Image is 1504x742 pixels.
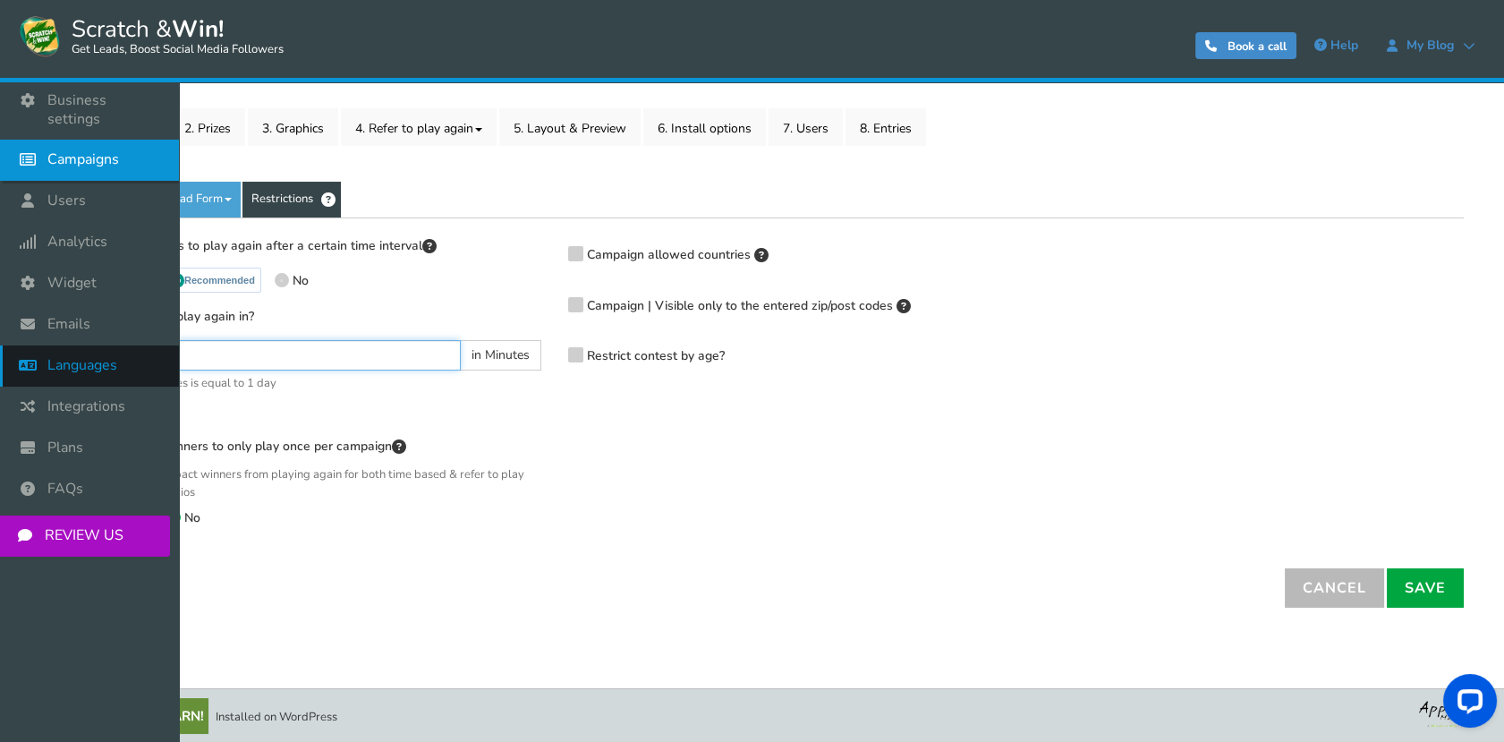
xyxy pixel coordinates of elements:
[47,315,90,334] span: Emails
[587,246,751,263] span: Campaign allowed countries
[115,375,541,393] span: 1440 minutes is equal to 1 day
[18,13,284,58] a: Scratch &Win! Get Leads, Boost Social Media Followers
[499,108,641,146] a: 5. Layout & Preview
[1419,698,1491,728] img: bg_logo_foot.webp
[1305,31,1367,60] a: Help
[1195,32,1296,59] a: Book a call
[769,108,843,146] a: 7. Users
[170,108,245,146] a: 2. Prizes
[160,268,261,293] span: Recommended
[115,309,254,326] label: Users can play again in?
[115,236,437,256] label: Allow users to play again after a certain time interval
[18,13,63,58] img: Scratch and Win
[242,182,341,217] a: Restrictions
[1387,568,1464,608] a: Save
[341,108,497,146] a: 4. Refer to play again
[47,192,86,210] span: Users
[248,108,338,146] a: 3. Graphics
[47,274,97,293] span: Widget
[587,297,893,314] span: Campaign | Visible only to the entered zip/post codes
[45,526,123,545] span: REVIEW US
[184,509,200,526] span: No
[845,108,926,146] a: 8. Entries
[1228,38,1287,55] span: Book a call
[72,43,284,57] small: Get Leads, Boost Social Media Followers
[1330,37,1358,54] span: Help
[1285,568,1384,608] a: Cancel
[115,437,406,456] label: Restrict winners to only play once per campaign
[47,356,117,375] span: Languages
[115,466,541,501] span: This will impact winners from playing again for both time based & refer to play again scenarios
[63,13,284,58] span: Scratch &
[47,397,125,416] span: Integrations
[587,347,725,364] span: Restrict contest by age?
[47,150,119,169] span: Campaigns
[643,108,766,146] a: 6. Install options
[293,272,309,289] span: No
[158,182,241,217] a: Lead Form
[1398,38,1463,53] span: My Blog
[47,91,161,129] span: Business settings
[47,439,83,457] span: Plans
[47,480,83,499] span: FAQs
[216,709,337,725] span: Installed on WordPress
[47,233,107,252] span: Analytics
[1429,667,1504,742] iframe: LiveChat chat widget
[172,13,224,45] strong: Win!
